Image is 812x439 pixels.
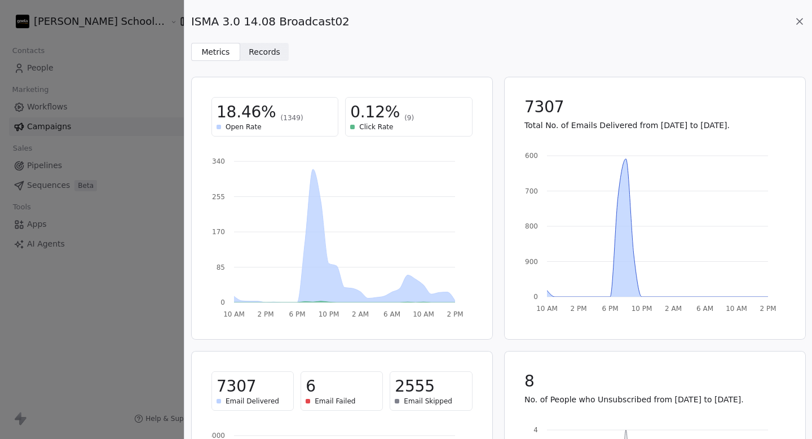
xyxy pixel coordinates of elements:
[319,310,339,318] tspan: 10 PM
[226,397,279,406] span: Email Delivered
[350,102,400,122] span: 0.12%
[249,46,280,58] span: Records
[447,310,463,318] tspan: 2 PM
[223,310,245,318] tspan: 10 AM
[212,228,225,236] tspan: 170
[413,310,434,318] tspan: 10 AM
[404,397,452,406] span: Email Skipped
[404,113,414,122] span: (9)
[524,97,564,117] span: 7307
[217,102,276,122] span: 18.46%
[306,376,316,397] span: 6
[696,305,713,313] tspan: 6 AM
[524,394,785,405] p: No. of People who Unsubscribed from [DATE] to [DATE].
[212,193,225,201] tspan: 255
[570,305,586,313] tspan: 2 PM
[664,305,681,313] tspan: 2 AM
[191,14,350,29] span: ISMA 3.0 14.08 Broadcast02
[217,376,256,397] span: 7307
[525,258,538,266] tspan: 900
[352,310,369,318] tspan: 2 AM
[524,120,785,131] p: Total No. of Emails Delivered from [DATE] to [DATE].
[602,305,618,313] tspan: 6 PM
[315,397,355,406] span: Email Failed
[520,222,538,230] tspan: 1800
[226,122,262,131] span: Open Rate
[533,293,538,301] tspan: 0
[520,187,538,195] tspan: 2700
[289,310,305,318] tspan: 6 PM
[726,305,747,313] tspan: 10 AM
[212,157,225,165] tspan: 340
[359,122,393,131] span: Click Rate
[524,371,535,392] span: 8
[383,310,400,318] tspan: 6 AM
[520,152,538,160] tspan: 3600
[281,113,303,122] span: (1349)
[533,426,538,434] tspan: 4
[217,264,225,271] tspan: 85
[257,310,273,318] tspan: 2 PM
[395,376,434,397] span: 2555
[220,298,225,306] tspan: 0
[760,305,776,313] tspan: 2 PM
[536,305,558,313] tspan: 10 AM
[631,305,652,313] tspan: 10 PM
